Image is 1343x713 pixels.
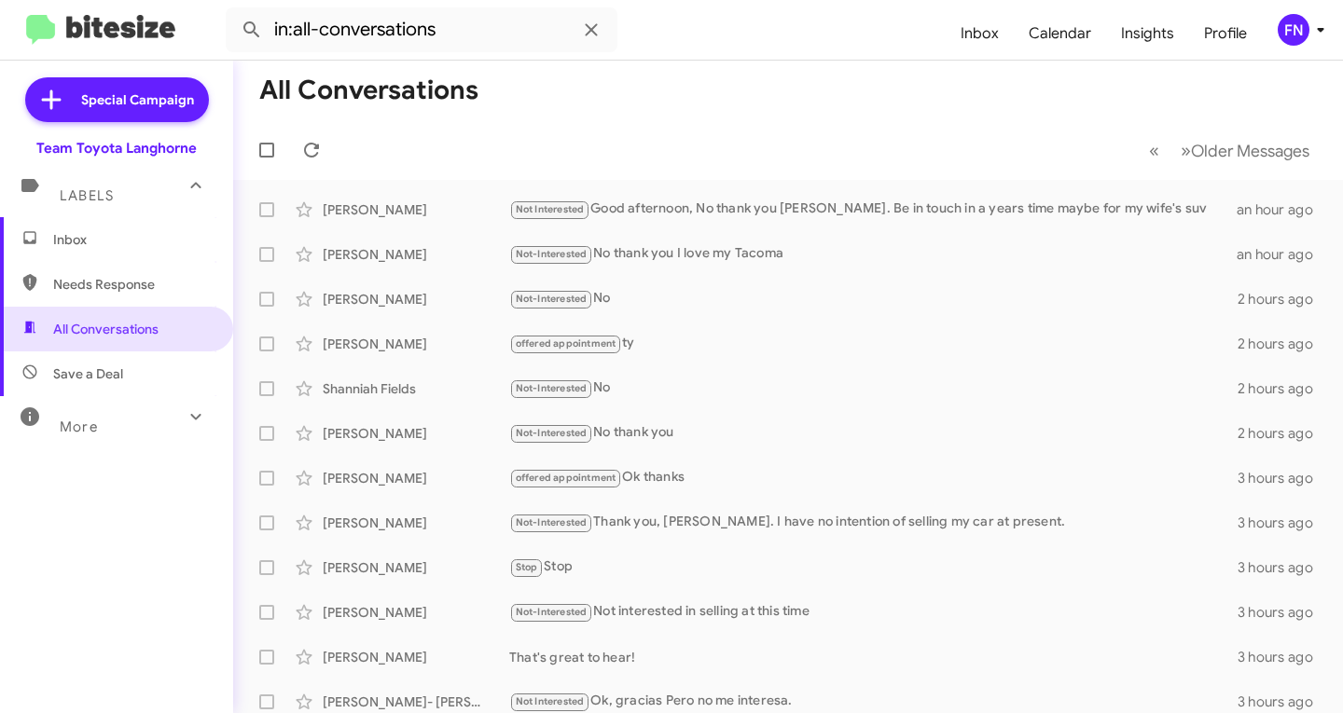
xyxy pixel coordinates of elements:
div: Ok thanks [509,467,1238,488]
div: No thank you [509,422,1238,444]
span: Not Interested [516,203,585,215]
span: Not-Interested [516,516,588,528]
div: Shanniah Fields [323,379,509,398]
span: Not-Interested [516,248,588,260]
div: 3 hours ago [1238,514,1328,532]
a: Insights [1106,7,1189,61]
span: Not-Interested [516,606,588,618]
div: Stop [509,556,1238,578]
div: Ok, gracias Pero no me interesa. [509,691,1238,712]
span: Save a Deal [53,364,123,383]
div: 3 hours ago [1238,692,1328,711]
div: 2 hours ago [1238,335,1328,353]
button: Next [1170,131,1321,170]
div: [PERSON_NAME] [323,424,509,443]
div: Good afternoon, No thank you [PERSON_NAME]. Be in touch in a years time maybe for my wife's suv [509,199,1237,220]
div: 3 hours ago [1238,648,1328,666]
div: 2 hours ago [1238,290,1328,309]
div: 3 hours ago [1238,469,1328,487]
span: Not-Interested [516,293,588,305]
span: Stop [516,561,538,573]
div: [PERSON_NAME] [323,514,509,532]
div: FN [1278,14,1309,46]
a: Calendar [1014,7,1106,61]
span: All Conversations [53,320,159,338]
span: « [1149,139,1159,162]
div: [PERSON_NAME] [323,200,509,219]
input: Search [226,7,617,52]
h1: All Conversations [259,75,478,105]
span: » [1181,139,1191,162]
button: Previous [1138,131,1170,170]
div: [PERSON_NAME] [323,603,509,622]
div: Team Toyota Langhorne [36,139,197,158]
div: 3 hours ago [1238,603,1328,622]
div: That's great to hear! [509,648,1238,666]
div: Thank you, [PERSON_NAME]. I have no intention of selling my car at present. [509,512,1238,533]
span: Not-Interested [516,427,588,439]
div: [PERSON_NAME] [323,469,509,487]
span: offered appointment [516,337,616,350]
div: Not interested in selling at this time [509,601,1238,623]
div: 3 hours ago [1238,558,1328,577]
span: Inbox [53,230,212,249]
a: Special Campaign [25,77,209,122]
div: [PERSON_NAME] [323,648,509,666]
button: FN [1262,14,1322,46]
span: Not Interested [516,695,585,707]
div: ty [509,333,1238,354]
a: Profile [1189,7,1262,61]
div: [PERSON_NAME]- [PERSON_NAME] [323,692,509,711]
a: Inbox [946,7,1014,61]
div: No [509,377,1238,399]
div: an hour ago [1237,200,1328,219]
nav: Page navigation example [1139,131,1321,170]
span: Needs Response [53,275,212,294]
span: Not-Interested [516,382,588,394]
div: 2 hours ago [1238,424,1328,443]
span: offered appointment [516,472,616,484]
div: [PERSON_NAME] [323,558,509,577]
div: an hour ago [1237,245,1328,264]
span: Older Messages [1191,141,1309,161]
span: Labels [60,187,114,204]
div: [PERSON_NAME] [323,290,509,309]
div: [PERSON_NAME] [323,245,509,264]
span: Special Campaign [81,90,194,109]
div: 2 hours ago [1238,379,1328,398]
div: [PERSON_NAME] [323,335,509,353]
span: More [60,418,98,435]
div: No thank you I love my Tacoma [509,243,1237,265]
div: No [509,288,1238,309]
